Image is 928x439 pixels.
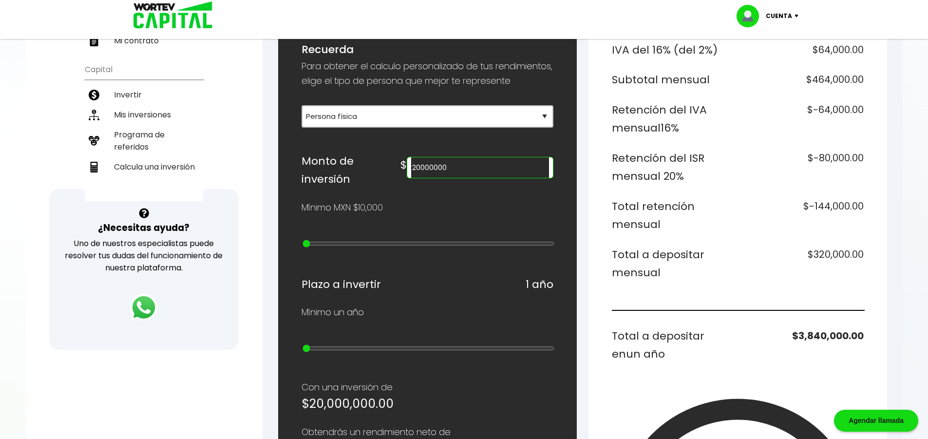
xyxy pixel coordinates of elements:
img: contrato-icon.f2db500c.svg [89,36,99,46]
img: recomiendanos-icon.9b8e9327.svg [89,135,99,146]
h6: $-64,000.00 [741,101,864,137]
h6: Total retención mensual [612,197,734,234]
p: Para obtener el calculo personalizado de tus rendimientos, elige el tipo de persona que mejor te ... [302,59,553,88]
h6: $64,000.00 [741,41,864,59]
h6: $ [400,156,407,174]
img: inversiones-icon.6695dc30.svg [89,110,99,120]
h6: Subtotal mensual [612,71,734,89]
p: Con una inversión de [302,380,553,395]
h3: ¿Necesitas ayuda? [98,221,189,235]
p: Mínimo MXN $10,000 [302,200,383,215]
h6: 1 año [526,275,553,294]
h6: Total a depositar en un año [612,327,734,363]
h6: Monto de inversión [302,152,401,189]
h6: Total a depositar mensual [612,246,734,282]
a: Programa de referidos [85,125,203,157]
h6: $3,840,000.00 [741,327,864,363]
h6: Plazo a invertir [302,275,381,294]
h6: Retención del IVA mensual 16% [612,101,734,137]
h6: $-144,000.00 [741,197,864,234]
h6: Retención del ISR mensual 20% [612,149,734,186]
p: Mínimo un año [302,305,364,320]
a: Mi contrato [85,31,203,51]
img: invertir-icon.b3b967d7.svg [89,90,99,100]
ul: Capital [85,58,203,201]
h6: IVA del 16% (del 2%) [612,41,734,59]
a: Calcula una inversión [85,157,203,177]
h6: $464,000.00 [741,71,864,89]
h6: $320,000.00 [741,246,864,282]
h6: $-80,000.00 [741,149,864,186]
a: Invertir [85,85,203,105]
img: calculadora-icon.17d418c4.svg [89,162,99,172]
div: Agendar llamada [834,410,918,432]
img: logos_whatsapp-icon.242b2217.svg [130,294,157,321]
img: icon-down [792,15,805,18]
p: Uno de nuestros especialistas puede resolver tus dudas del funcionamiento de nuestra plataforma. [62,237,226,274]
h6: Recuerda [302,40,553,59]
img: profile-image [737,5,766,27]
h5: $20,000,000.00 [302,395,553,413]
a: Mis inversiones [85,105,203,125]
p: Cuenta [766,9,792,23]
